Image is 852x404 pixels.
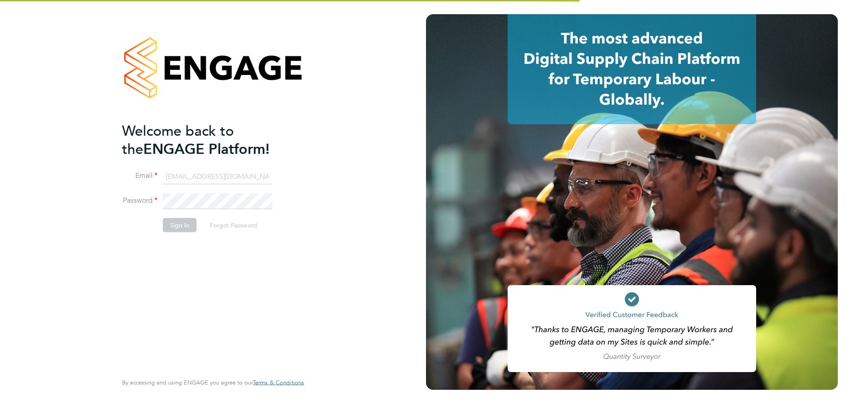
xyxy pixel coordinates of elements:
span: By accessing and using ENGAGE you agree to our [122,379,304,386]
label: Email [122,171,158,180]
input: Enter your work email... [163,169,272,184]
label: Password [122,196,158,205]
a: Terms & Conditions [253,379,304,386]
h2: ENGAGE Platform! [122,122,295,158]
button: Forgot Password [203,218,264,232]
span: Welcome back to the [122,122,234,157]
button: Sign In [163,218,197,232]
